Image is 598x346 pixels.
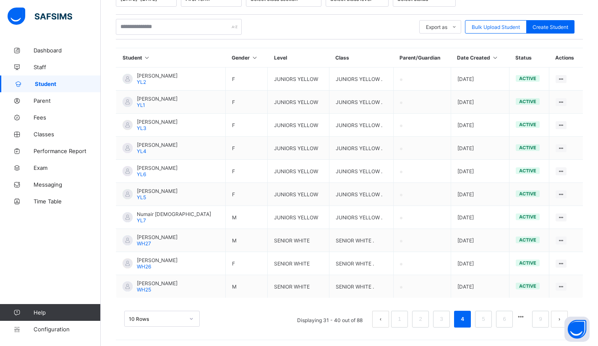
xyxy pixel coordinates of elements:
[129,316,184,322] div: 10 Rows
[551,311,568,328] li: 下一页
[34,97,101,104] span: Parent
[225,160,267,183] td: F
[137,125,146,131] span: YL3
[451,160,509,183] td: [DATE]
[268,137,329,160] td: JUNIORS YELLOW
[395,314,403,325] a: 1
[225,252,267,275] td: F
[137,79,146,85] span: YL2
[137,142,178,148] span: [PERSON_NAME]
[137,102,145,108] span: YL1
[451,206,509,229] td: [DATE]
[519,237,536,243] span: active
[454,311,471,328] li: 4
[137,286,151,293] span: WH25
[268,48,329,68] th: Level
[225,275,267,298] td: M
[491,55,499,61] i: Sort in Ascending Order
[35,81,101,87] span: Student
[8,8,72,25] img: safsims
[268,229,329,252] td: SENIOR WHITE
[329,275,393,298] td: SENIOR WHITE .
[137,148,146,154] span: YL4
[500,314,508,325] a: 6
[116,48,226,68] th: Student
[34,114,101,121] span: Fees
[225,68,267,91] td: F
[291,311,369,328] li: Displaying 31 - 40 out of 88
[372,311,389,328] li: 上一页
[329,137,393,160] td: JUNIORS YELLOW .
[268,114,329,137] td: JUNIORS YELLOW
[451,252,509,275] td: [DATE]
[225,206,267,229] td: M
[268,91,329,114] td: JUNIORS YELLOW
[225,229,267,252] td: M
[451,68,509,91] td: [DATE]
[564,317,590,342] button: Open asap
[137,257,178,263] span: [PERSON_NAME]
[329,48,393,68] th: Class
[536,314,544,325] a: 9
[34,131,101,138] span: Classes
[268,183,329,206] td: JUNIORS YELLOW
[451,48,509,68] th: Date Created
[329,229,393,252] td: SENIOR WHITE .
[137,240,151,247] span: WH27
[34,164,101,171] span: Exam
[416,314,424,325] a: 2
[329,183,393,206] td: JUNIORS YELLOW .
[268,275,329,298] td: SENIOR WHITE
[137,280,178,286] span: [PERSON_NAME]
[519,99,536,104] span: active
[472,24,520,30] span: Bulk Upload Student
[393,48,451,68] th: Parent/Guardian
[137,234,178,240] span: [PERSON_NAME]
[137,96,178,102] span: [PERSON_NAME]
[137,188,178,194] span: [PERSON_NAME]
[519,122,536,127] span: active
[451,114,509,137] td: [DATE]
[34,47,101,54] span: Dashboard
[225,91,267,114] td: F
[137,217,146,224] span: YL7
[458,314,466,325] a: 4
[137,171,146,177] span: YL6
[451,137,509,160] td: [DATE]
[137,73,178,79] span: [PERSON_NAME]
[451,183,509,206] td: [DATE]
[412,311,429,328] li: 2
[519,191,536,197] span: active
[391,311,408,328] li: 1
[137,165,178,171] span: [PERSON_NAME]
[451,229,509,252] td: [DATE]
[519,283,536,289] span: active
[496,311,513,328] li: 6
[225,137,267,160] td: F
[268,252,329,275] td: SENIOR WHITE
[451,91,509,114] td: [DATE]
[437,314,445,325] a: 3
[144,55,151,61] i: Sort in Ascending Order
[515,311,527,323] li: 向后 5 页
[225,114,267,137] td: F
[329,68,393,91] td: JUNIORS YELLOW .
[519,260,536,266] span: active
[329,252,393,275] td: SENIOR WHITE .
[34,64,101,70] span: Staff
[268,68,329,91] td: JUNIORS YELLOW
[519,168,536,174] span: active
[329,206,393,229] td: JUNIORS YELLOW .
[137,211,211,217] span: Numair [DEMOGRAPHIC_DATA]
[475,311,492,328] li: 5
[372,311,389,328] button: prev page
[268,206,329,229] td: JUNIORS YELLOW
[137,119,178,125] span: [PERSON_NAME]
[137,263,151,270] span: WH26
[34,181,101,188] span: Messaging
[426,24,447,30] span: Export as
[251,55,258,61] i: Sort in Ascending Order
[34,326,100,333] span: Configuration
[329,114,393,137] td: JUNIORS YELLOW .
[34,309,100,316] span: Help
